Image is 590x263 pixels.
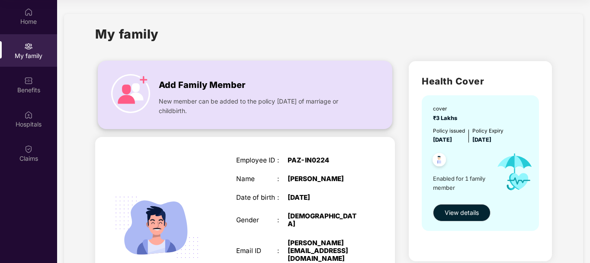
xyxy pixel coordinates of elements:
[236,216,278,224] div: Gender
[288,194,360,201] div: [DATE]
[277,247,288,255] div: :
[433,174,489,192] span: Enabled for 1 family member
[24,110,33,119] img: svg+xml;base64,PHN2ZyBpZD0iSG9zcGl0YWxzIiB4bWxucz0iaHR0cDovL3d3dy53My5vcmcvMjAwMC9zdmciIHdpZHRoPS...
[24,145,33,153] img: svg+xml;base64,PHN2ZyBpZD0iQ2xhaW0iIHhtbG5zPSJodHRwOi8vd3d3LnczLm9yZy8yMDAwL3N2ZyIgd2lkdGg9IjIwIi...
[95,24,159,44] h1: My family
[24,76,33,85] img: svg+xml;base64,PHN2ZyBpZD0iQmVuZWZpdHMiIHhtbG5zPSJodHRwOi8vd3d3LnczLm9yZy8yMDAwL3N2ZyIgd2lkdGg9Ij...
[277,216,288,224] div: :
[433,127,465,135] div: Policy issued
[24,8,33,16] img: svg+xml;base64,PHN2ZyBpZD0iSG9tZSIgeG1sbnM9Imh0dHA6Ly93d3cudzMub3JnLzIwMDAvc3ZnIiB3aWR0aD0iMjAiIG...
[236,175,278,183] div: Name
[288,175,360,183] div: [PERSON_NAME]
[111,74,150,113] img: icon
[24,42,33,51] img: svg+xml;base64,PHN2ZyB3aWR0aD0iMjAiIGhlaWdodD0iMjAiIHZpZXdCb3g9IjAgMCAyMCAyMCIgZmlsbD0ibm9uZSIgeG...
[433,204,491,221] button: View details
[472,127,503,135] div: Policy Expiry
[433,136,452,143] span: [DATE]
[236,247,278,255] div: Email ID
[422,74,539,88] h2: Health Cover
[288,212,360,228] div: [DEMOGRAPHIC_DATA]
[429,150,450,172] img: svg+xml;base64,PHN2ZyB4bWxucz0iaHR0cDovL3d3dy53My5vcmcvMjAwMC9zdmciIHdpZHRoPSI0OC45NDMiIGhlaWdodD...
[445,208,479,218] span: View details
[433,115,460,121] span: ₹3 Lakhs
[489,144,540,199] img: icon
[472,136,491,143] span: [DATE]
[288,239,360,263] div: [PERSON_NAME][EMAIL_ADDRESS][DOMAIN_NAME]
[277,194,288,201] div: :
[288,156,360,164] div: PAZ-IN0224
[236,156,278,164] div: Employee ID
[277,156,288,164] div: :
[236,194,278,201] div: Date of birth
[159,97,359,116] span: New member can be added to the policy [DATE] of marriage or childbirth.
[433,105,460,113] div: cover
[159,78,245,92] span: Add Family Member
[277,175,288,183] div: :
